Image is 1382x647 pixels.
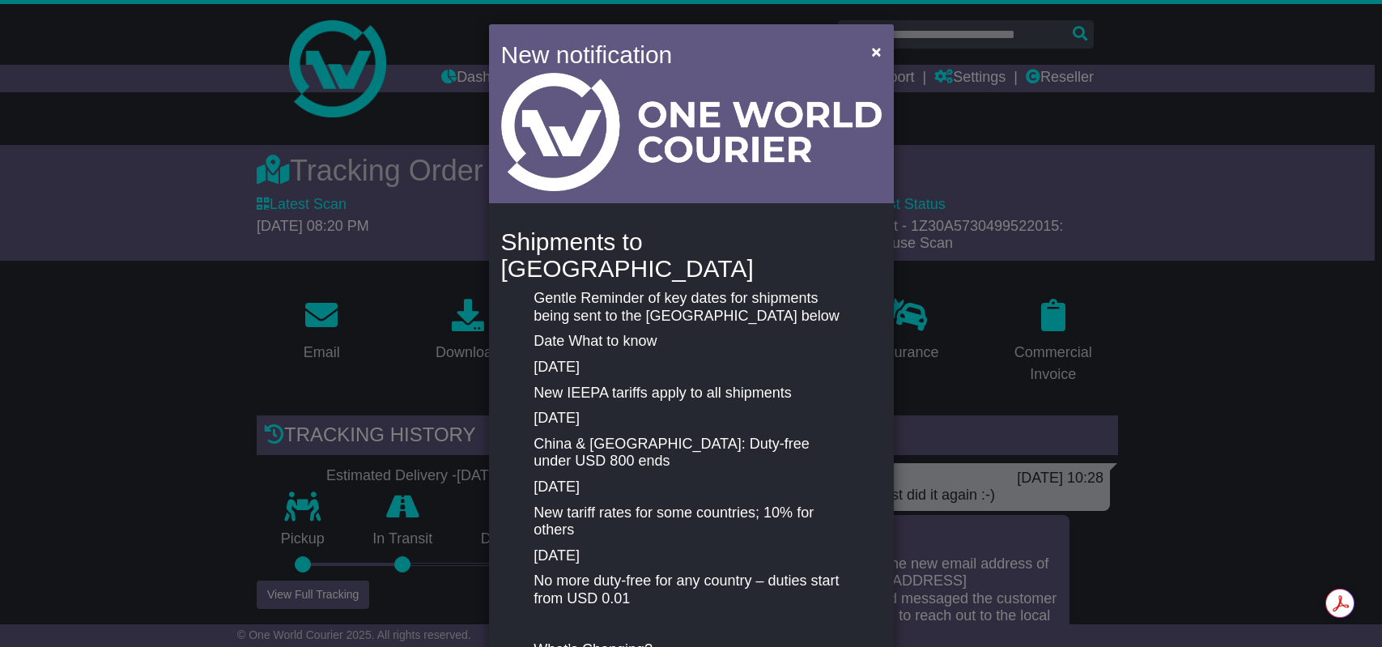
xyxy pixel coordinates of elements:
span: × [871,42,881,61]
p: No more duty-free for any country – duties start from USD 0.01 [534,573,848,607]
h4: Shipments to [GEOGRAPHIC_DATA] [501,228,882,282]
p: [DATE] [534,547,848,565]
p: China & [GEOGRAPHIC_DATA]: Duty-free under USD 800 ends [534,436,848,470]
p: [DATE] [534,359,848,377]
p: New IEEPA tariffs apply to all shipments [534,385,848,402]
img: Light [501,73,882,191]
h4: New notification [501,36,848,73]
p: New tariff rates for some countries; 10% for others [534,504,848,539]
p: Date What to know [534,333,848,351]
p: Gentle Reminder of key dates for shipments being sent to the [GEOGRAPHIC_DATA] below [534,290,848,325]
p: [DATE] [534,410,848,428]
button: Close [863,35,889,68]
p: [DATE] [534,479,848,496]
